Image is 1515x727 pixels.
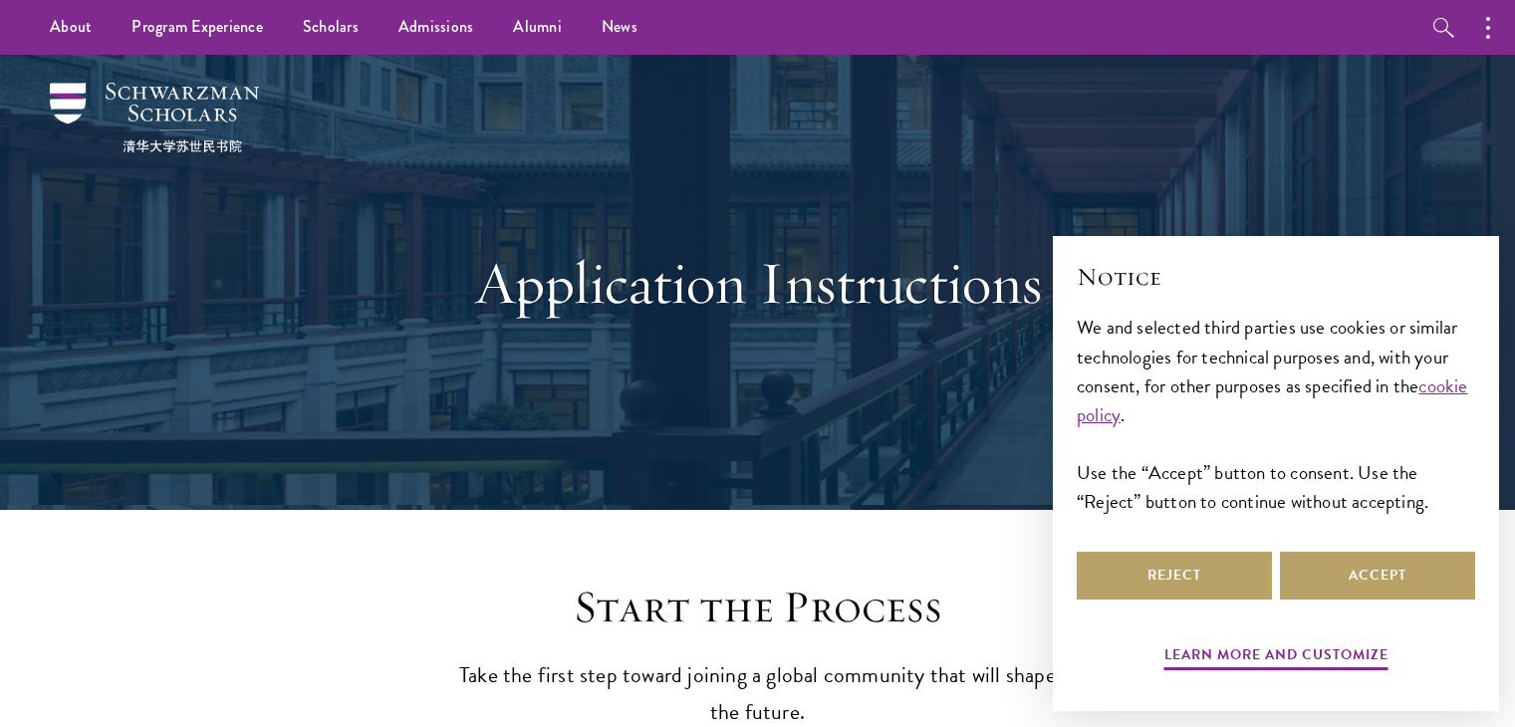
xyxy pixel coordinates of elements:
[1280,552,1475,600] button: Accept
[414,247,1102,319] h1: Application Instructions
[1077,313,1475,515] div: We and selected third parties use cookies or similar technologies for technical purposes and, wit...
[1164,642,1389,673] button: Learn more and customize
[449,580,1067,635] h2: Start the Process
[1077,552,1272,600] button: Reject
[1077,371,1468,429] a: cookie policy
[50,83,259,152] img: Schwarzman Scholars
[1077,260,1475,294] h2: Notice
